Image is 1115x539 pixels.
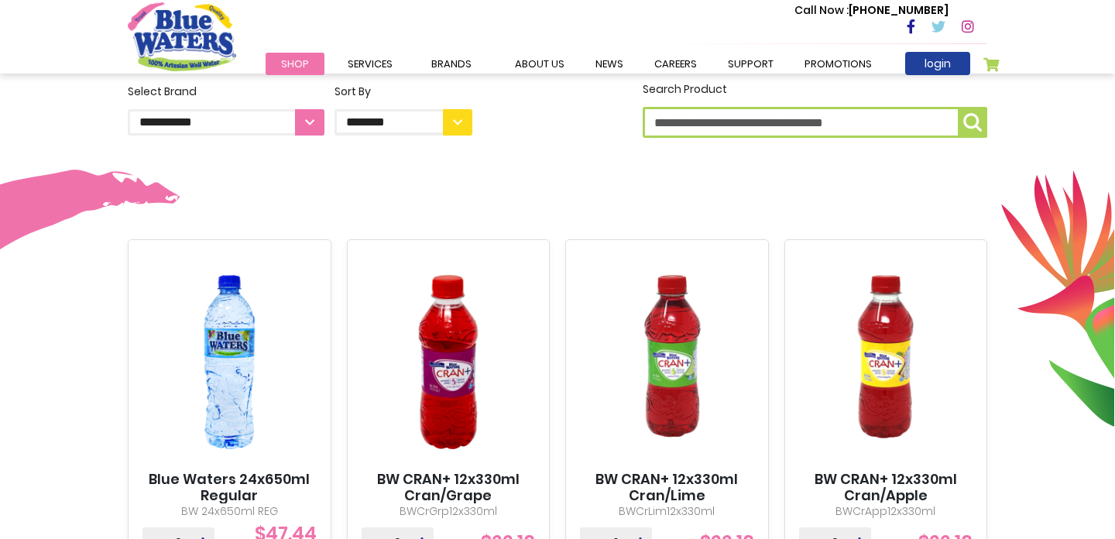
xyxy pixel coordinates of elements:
[794,2,949,19] p: [PHONE_NUMBER]
[905,52,970,75] a: login
[799,253,973,471] img: BW CRAN+ 12x330ml Cran/Apple
[128,2,236,70] a: store logo
[580,253,754,471] img: BW CRAN+ 12x330ml Cran/Lime
[416,53,487,75] a: Brands
[128,109,324,136] select: Select Brand
[712,53,789,75] a: support
[958,107,987,138] button: Search Product
[334,109,472,136] select: Sort By
[580,471,754,504] a: BW CRAN+ 12x330ml Cran/Lime
[963,113,982,132] img: search-icon.png
[789,53,887,75] a: Promotions
[580,503,754,520] p: BWCrLim12x330ml
[142,253,317,471] img: Blue Waters 24x650ml Regular
[580,53,639,75] a: News
[362,253,536,471] img: BW CRAN+ 12x330ml Cran/Grape
[799,503,973,520] p: BWCrApp12x330ml
[639,53,712,75] a: careers
[128,84,324,136] label: Select Brand
[362,503,536,520] p: BWCrGrp12x330ml
[643,107,987,138] input: Search Product
[281,57,309,71] span: Shop
[334,84,472,100] div: Sort By
[142,471,317,504] a: Blue Waters 24x650ml Regular
[332,53,408,75] a: Services
[643,81,987,138] label: Search Product
[799,471,973,504] a: BW CRAN+ 12x330ml Cran/Apple
[431,57,472,71] span: Brands
[348,57,393,71] span: Services
[142,503,317,520] p: BW 24x650ml REG
[499,53,580,75] a: about us
[794,2,849,18] span: Call Now :
[266,53,324,75] a: Shop
[362,471,536,504] a: BW CRAN+ 12x330ml Cran/Grape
